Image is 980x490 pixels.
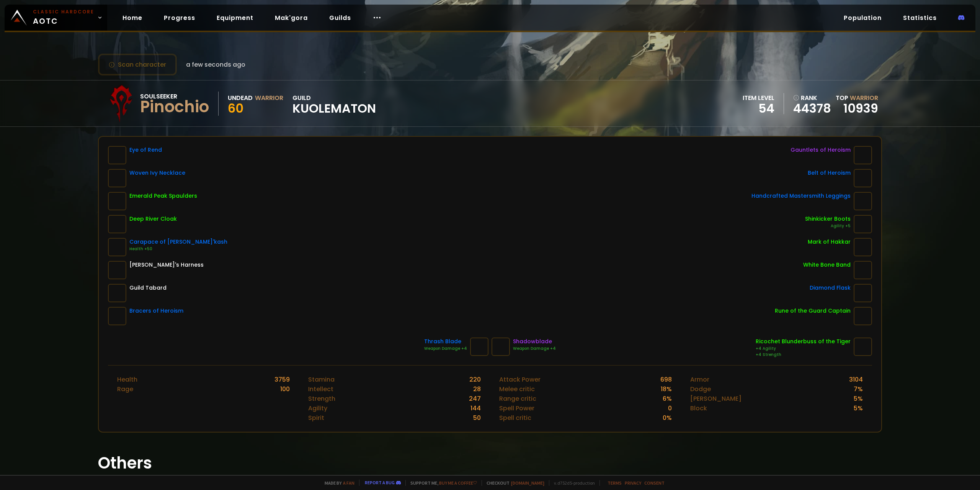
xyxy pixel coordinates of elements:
[668,403,672,413] div: 0
[663,394,672,403] div: 6 %
[756,346,851,352] div: +4 Agility
[108,284,126,302] img: item-5976
[129,284,167,292] div: Guild Tabard
[108,192,126,210] img: item-19037
[661,384,672,394] div: 18 %
[108,238,126,256] img: item-10775
[108,307,126,325] img: item-21996
[690,375,709,384] div: Armor
[854,215,872,233] img: item-9637
[513,338,556,346] div: Shadowblade
[129,169,185,177] div: Woven Ivy Necklace
[743,93,774,103] div: item level
[129,192,197,200] div: Emerald Peak Spaulders
[805,223,851,229] div: Agility +5
[791,146,851,154] div: Gauntlets of Heroism
[854,261,872,279] img: item-11862
[108,146,126,164] img: item-12587
[98,451,882,475] h1: Others
[473,384,481,394] div: 28
[343,480,354,486] a: a fan
[897,10,943,26] a: Statistics
[255,93,283,103] div: Warrior
[117,375,137,384] div: Health
[33,8,94,15] small: Classic Hardcore
[663,413,672,423] div: 0 %
[158,10,201,26] a: Progress
[854,338,872,356] img: item-4089
[854,169,872,187] img: item-21994
[499,394,536,403] div: Range critic
[129,238,227,246] div: Carapace of [PERSON_NAME]'kash
[140,101,209,113] div: Pinochio
[843,100,878,117] a: 10939
[854,384,863,394] div: 7 %
[854,307,872,325] img: item-19120
[129,146,162,154] div: Eye of Rend
[365,480,395,485] a: Report a bug
[280,384,290,394] div: 100
[424,338,467,346] div: Thrash Blade
[513,346,556,352] div: Weapon Damage +4
[690,394,742,403] div: [PERSON_NAME]
[499,403,534,413] div: Spell Power
[228,100,243,117] span: 60
[129,215,177,223] div: Deep River Cloak
[269,10,314,26] a: Mak'gora
[803,261,851,269] div: White Bone Band
[424,346,467,352] div: Weapon Damage +4
[756,338,851,346] div: Ricochet Blunderbuss of the Tiger
[854,146,872,164] img: item-21998
[690,403,707,413] div: Block
[793,93,831,103] div: rank
[644,480,665,486] a: Consent
[117,384,133,394] div: Rage
[810,284,851,292] div: Diamond Flask
[469,375,481,384] div: 220
[854,192,872,210] img: item-13498
[308,384,333,394] div: Intellect
[308,375,335,384] div: Stamina
[129,261,204,269] div: [PERSON_NAME]'s Harness
[793,103,831,114] a: 44378
[140,92,209,101] div: Soulseeker
[116,10,149,26] a: Home
[854,403,863,413] div: 5 %
[499,384,535,394] div: Melee critic
[751,192,851,200] div: Handcrafted Mastersmith Leggings
[470,338,488,356] img: item-17705
[756,352,851,358] div: +4 Strength
[854,394,863,403] div: 5 %
[473,413,481,423] div: 50
[33,8,94,27] span: AOTC
[292,103,376,114] span: Kuolematon
[108,215,126,233] img: item-15789
[838,10,888,26] a: Population
[499,375,541,384] div: Attack Power
[492,338,510,356] img: item-2163
[228,93,253,103] div: Undead
[511,480,544,486] a: [DOMAIN_NAME]
[625,480,641,486] a: Privacy
[743,103,774,114] div: 54
[849,375,863,384] div: 3104
[854,238,872,256] img: item-10780
[274,375,290,384] div: 3759
[129,246,227,252] div: Health +50
[470,403,481,413] div: 144
[129,307,183,315] div: Bracers of Heroism
[308,403,327,413] div: Agility
[608,480,622,486] a: Terms
[660,375,672,384] div: 698
[805,215,851,223] div: Shinkicker Boots
[323,10,357,26] a: Guilds
[482,480,544,486] span: Checkout
[108,169,126,187] img: item-19159
[211,10,260,26] a: Equipment
[308,413,324,423] div: Spirit
[98,54,177,75] button: Scan character
[499,413,531,423] div: Spell critic
[775,307,851,315] div: Rune of the Guard Captain
[108,261,126,279] img: item-6125
[690,384,711,394] div: Dodge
